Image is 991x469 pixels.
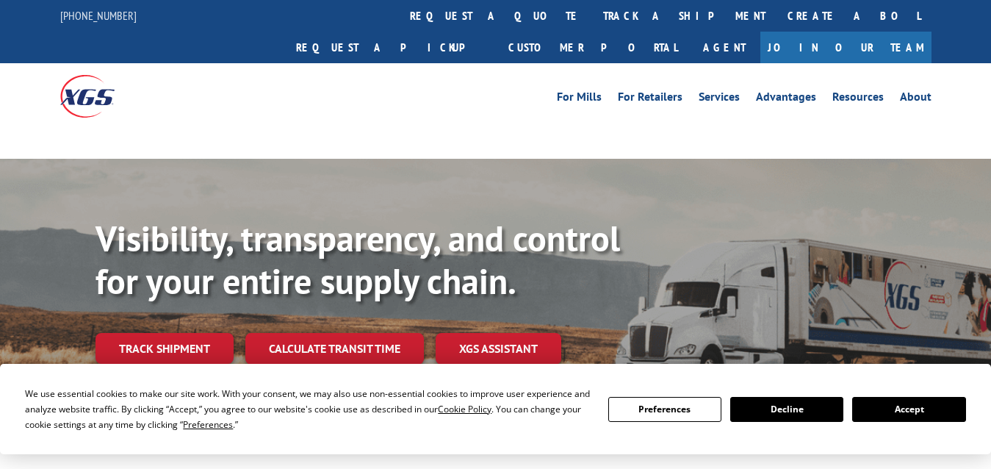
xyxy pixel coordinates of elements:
[436,333,561,365] a: XGS ASSISTANT
[760,32,931,63] a: Join Our Team
[183,418,233,431] span: Preferences
[756,91,816,107] a: Advantages
[438,403,491,415] span: Cookie Policy
[730,397,843,422] button: Decline
[900,91,931,107] a: About
[557,91,602,107] a: For Mills
[285,32,497,63] a: Request a pickup
[245,333,424,365] a: Calculate transit time
[96,215,620,304] b: Visibility, transparency, and control for your entire supply chain.
[852,397,965,422] button: Accept
[832,91,884,107] a: Resources
[497,32,688,63] a: Customer Portal
[688,32,760,63] a: Agent
[699,91,740,107] a: Services
[618,91,682,107] a: For Retailers
[25,386,590,432] div: We use essential cookies to make our site work. With your consent, we may also use non-essential ...
[608,397,721,422] button: Preferences
[60,8,137,23] a: [PHONE_NUMBER]
[96,333,234,364] a: Track shipment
